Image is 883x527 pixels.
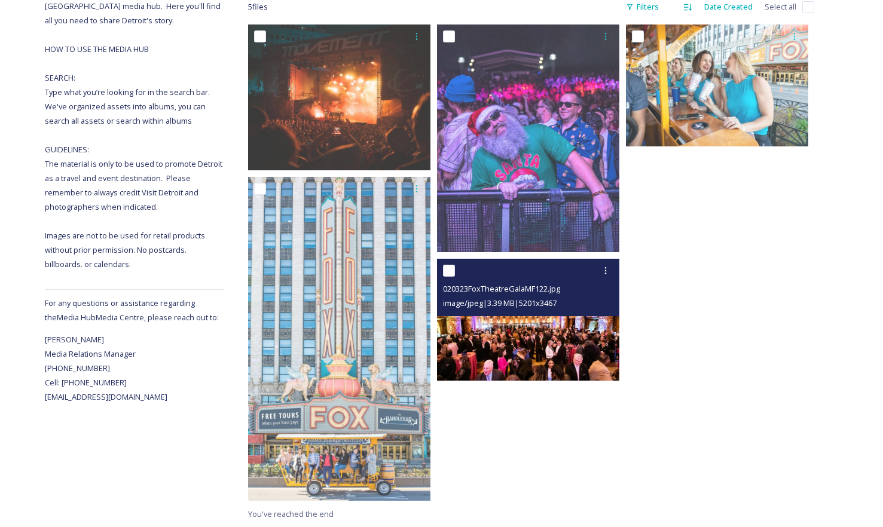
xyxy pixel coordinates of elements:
span: 020323FoxTheatreGalaMF122.jpg [443,283,560,294]
span: Select all [765,1,796,13]
span: For any questions or assistance regarding the Media Hub Media Centre, please reach out to: [45,298,219,323]
span: [PERSON_NAME] Media Relations Manager [PHONE_NUMBER] Cell: [PHONE_NUMBER] [EMAIL_ADDRESS][DOMAIN_... [45,334,167,402]
img: 2b0cbfd2fbb6559a94c35b3cf7df2eab976e3da99797db8b196d3b433bc0b0ff.jpg [248,24,430,170]
span: image/jpeg | 3.39 MB | 5201 x 3467 [443,298,557,308]
span: You've reached the end [248,508,334,519]
img: Fox theatre with HandleBar signs.jpg [248,177,430,501]
img: 020323FoxTheatreGalaMF122.jpg [437,259,619,380]
img: a1b83e66aa35b3f45752376f708592d52a6e0d54e99b6fc18566a64bc9853008.jpg [437,24,619,252]
span: 5 file s [248,1,268,13]
img: EPIC emily and crew laughing FOX theatre in background.jpg [626,24,808,146]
